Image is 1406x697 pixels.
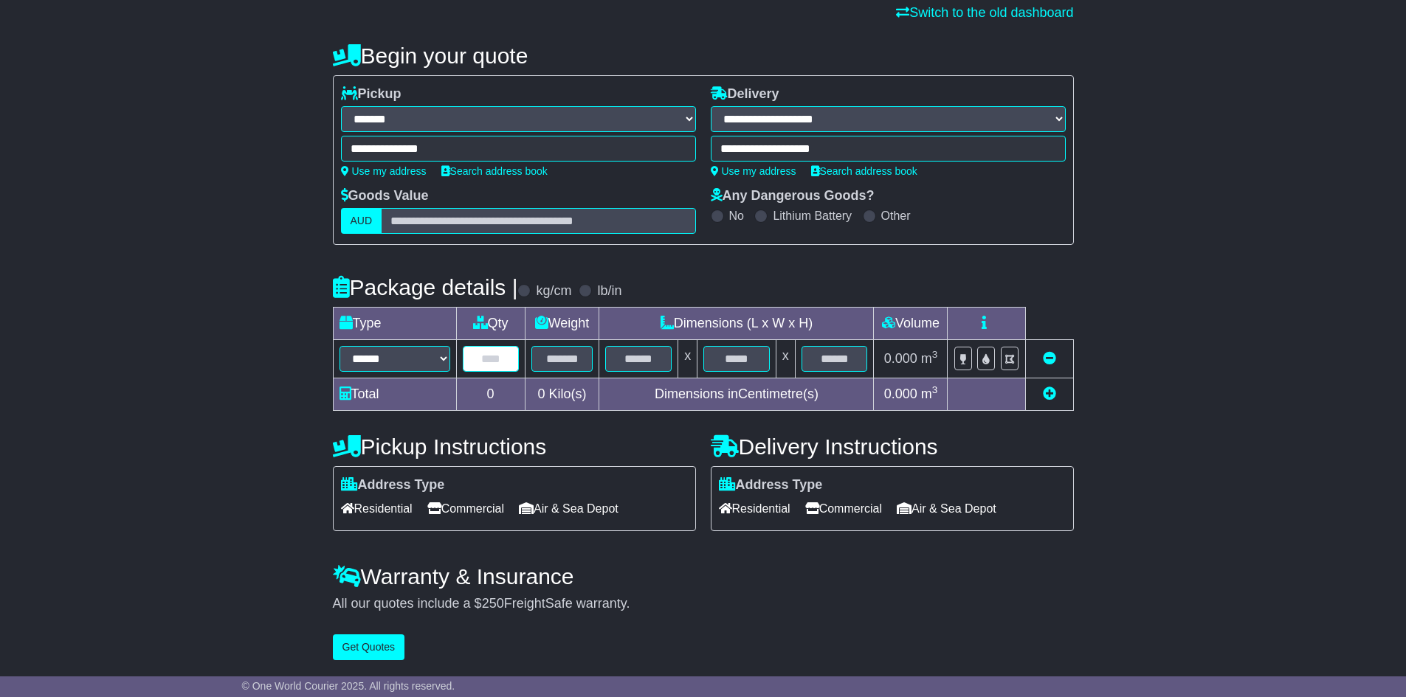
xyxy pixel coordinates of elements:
td: Total [333,378,456,411]
h4: Begin your quote [333,44,1074,68]
span: 0 [537,386,545,401]
label: Any Dangerous Goods? [711,188,875,204]
h4: Warranty & Insurance [333,564,1074,589]
a: Use my address [711,165,796,177]
span: m [921,351,938,366]
td: Kilo(s) [525,378,599,411]
a: Switch to the old dashboard [896,5,1073,20]
label: Pickup [341,86,402,103]
span: Residential [719,497,790,520]
td: Dimensions in Centimetre(s) [599,378,874,411]
span: Residential [341,497,413,520]
td: Weight [525,308,599,340]
td: Qty [456,308,525,340]
sup: 3 [932,349,938,360]
span: Air & Sea Depot [519,497,618,520]
span: Commercial [805,497,882,520]
span: Commercial [427,497,504,520]
label: Goods Value [341,188,429,204]
label: Delivery [711,86,779,103]
td: x [776,340,795,378]
h4: Package details | [333,275,518,299]
td: Dimensions (L x W x H) [599,308,874,340]
td: x [678,340,697,378]
label: No [729,209,744,223]
td: Volume [874,308,948,340]
sup: 3 [932,384,938,395]
h4: Delivery Instructions [711,434,1074,459]
span: m [921,386,938,401]
label: Address Type [341,477,445,493]
label: kg/cm [536,283,571,299]
a: Use my address [341,165,427,177]
td: 0 [456,378,525,411]
span: 0.000 [884,386,917,401]
span: Air & Sea Depot [897,497,996,520]
a: Remove this item [1043,351,1056,366]
a: Search address book [811,165,917,177]
a: Add new item [1043,386,1056,401]
button: Get Quotes [333,634,405,660]
td: Type [333,308,456,340]
h4: Pickup Instructions [333,434,696,459]
span: 0.000 [884,351,917,366]
label: Other [881,209,911,223]
div: All our quotes include a $ FreightSafe warranty. [333,596,1074,612]
label: Lithium Battery [773,209,852,223]
span: © One World Courier 2025. All rights reserved. [242,680,455,692]
label: lb/in [597,283,621,299]
label: AUD [341,208,382,234]
a: Search address book [441,165,548,177]
label: Address Type [719,477,823,493]
span: 250 [482,596,504,611]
